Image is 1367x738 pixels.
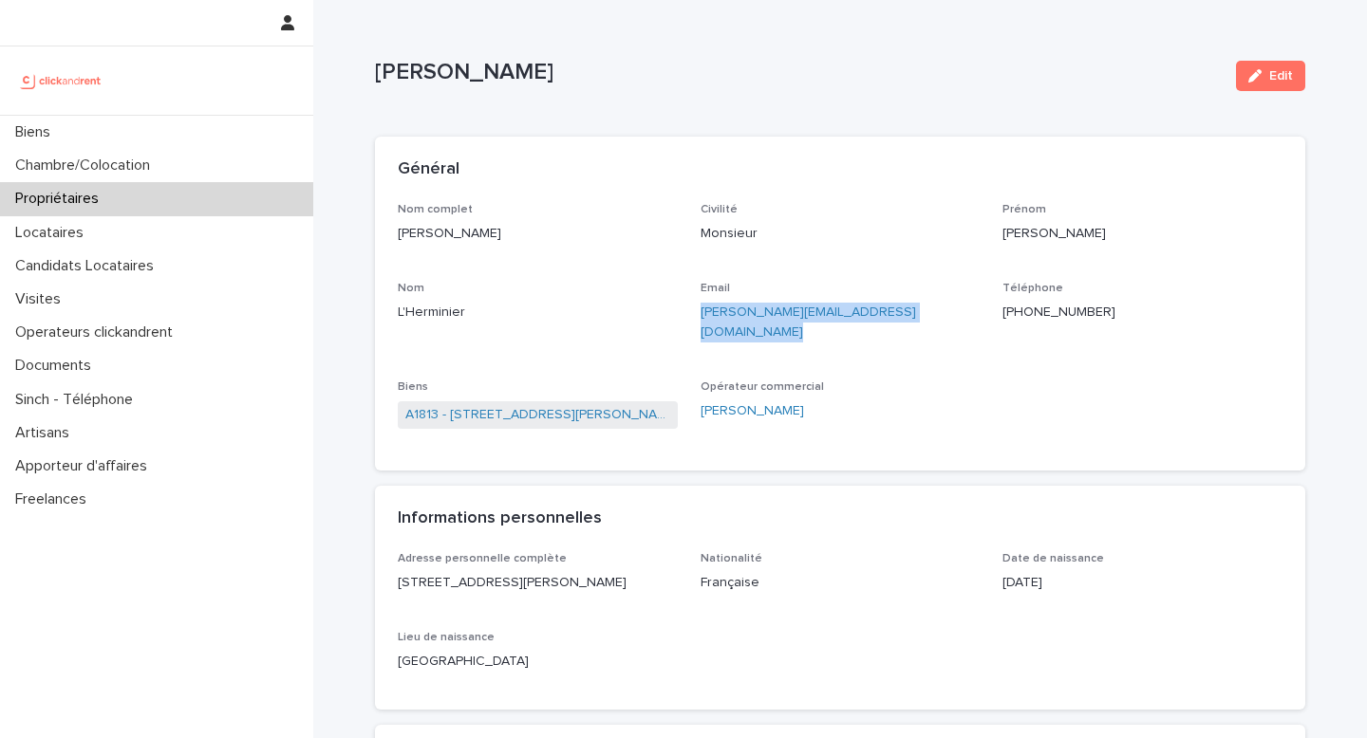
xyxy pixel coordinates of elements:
span: Civilité [701,204,738,215]
ringoverc2c-84e06f14122c: Call with Ringover [1002,305,1115,319]
span: Prénom [1002,204,1046,215]
p: Monsieur [701,224,981,244]
p: Candidats Locataires [8,257,169,275]
p: Propriétaires [8,190,114,208]
p: [PERSON_NAME] [398,224,678,244]
p: Chambre/Colocation [8,157,165,175]
span: Opérateur commercial [701,381,824,393]
p: Apporteur d'affaires [8,457,162,475]
span: Nom complet [398,204,473,215]
p: [PERSON_NAME] [375,59,1221,86]
span: Nationalité [701,553,762,564]
p: Française [701,573,981,593]
p: Operateurs clickandrent [8,323,188,341]
button: Edit [1236,61,1305,91]
p: Sinch - Téléphone [8,391,148,409]
a: [PERSON_NAME] [701,401,804,421]
p: Biens [8,123,66,141]
p: Documents [8,357,106,375]
p: [PERSON_NAME] [1002,224,1283,244]
p: Freelances [8,490,102,508]
span: Biens [398,381,428,393]
span: Edit [1269,69,1293,83]
p: [GEOGRAPHIC_DATA] [398,652,678,672]
h2: Informations personnelles [398,508,602,529]
span: Nom [398,283,424,294]
p: Locataires [8,224,99,242]
span: Lieu de naissance [398,632,495,643]
img: UCB0brd3T0yccxBKYDjQ [15,62,107,100]
p: [STREET_ADDRESS][PERSON_NAME] [398,573,678,593]
p: L'Herminier [398,303,678,323]
span: Email [701,283,730,294]
p: Visites [8,290,76,308]
p: Artisans [8,424,84,442]
span: Adresse personnelle complète [398,553,567,564]
p: [DATE] [1002,573,1283,593]
span: Téléphone [1002,283,1063,294]
a: [PERSON_NAME][EMAIL_ADDRESS][DOMAIN_NAME] [701,305,916,339]
ringoverc2c-number-84e06f14122c: [PHONE_NUMBER] [1002,305,1115,319]
h2: Général [398,159,459,180]
a: A1813 - [STREET_ADDRESS][PERSON_NAME] [405,405,670,425]
span: Date de naissance [1002,553,1104,564]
